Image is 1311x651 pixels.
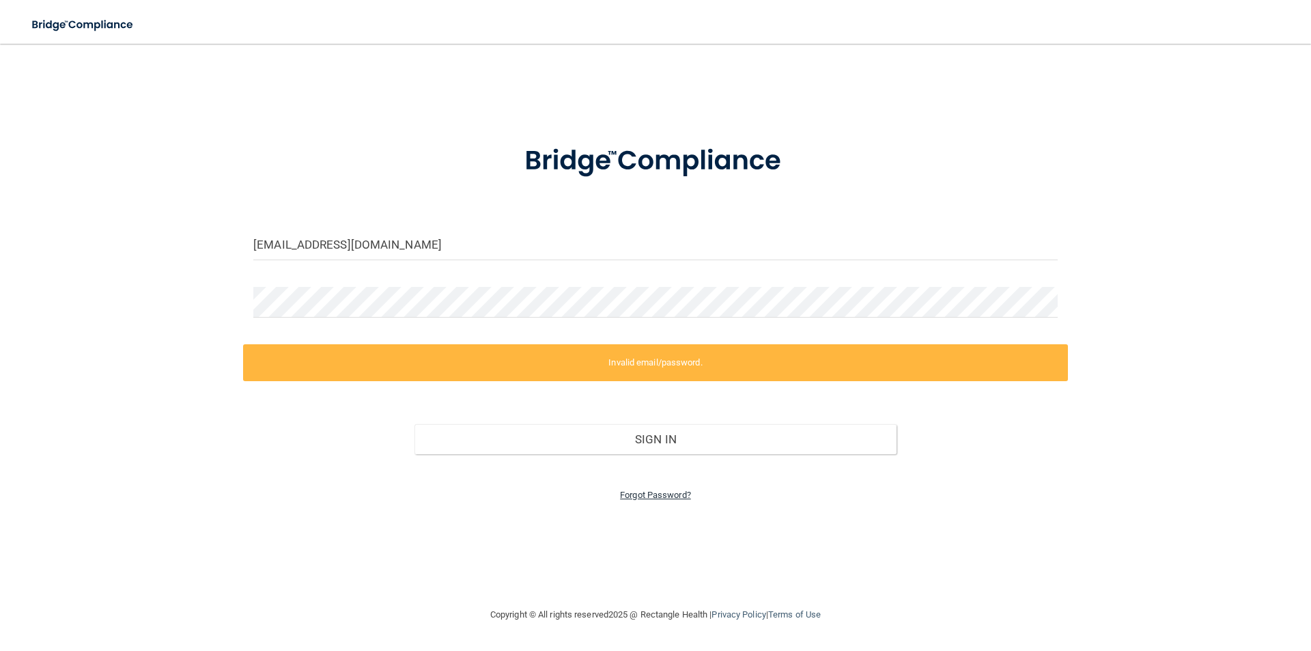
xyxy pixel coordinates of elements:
input: Email [253,230,1058,260]
a: Terms of Use [768,609,821,620]
div: Copyright © All rights reserved 2025 @ Rectangle Health | | [406,593,905,637]
iframe: Drift Widget Chat Controller [1075,554,1295,609]
img: bridge_compliance_login_screen.278c3ca4.svg [496,126,815,197]
a: Forgot Password? [620,490,691,500]
img: bridge_compliance_login_screen.278c3ca4.svg [20,11,146,39]
label: Invalid email/password. [243,344,1068,381]
button: Sign In [414,424,897,454]
a: Privacy Policy [711,609,765,620]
